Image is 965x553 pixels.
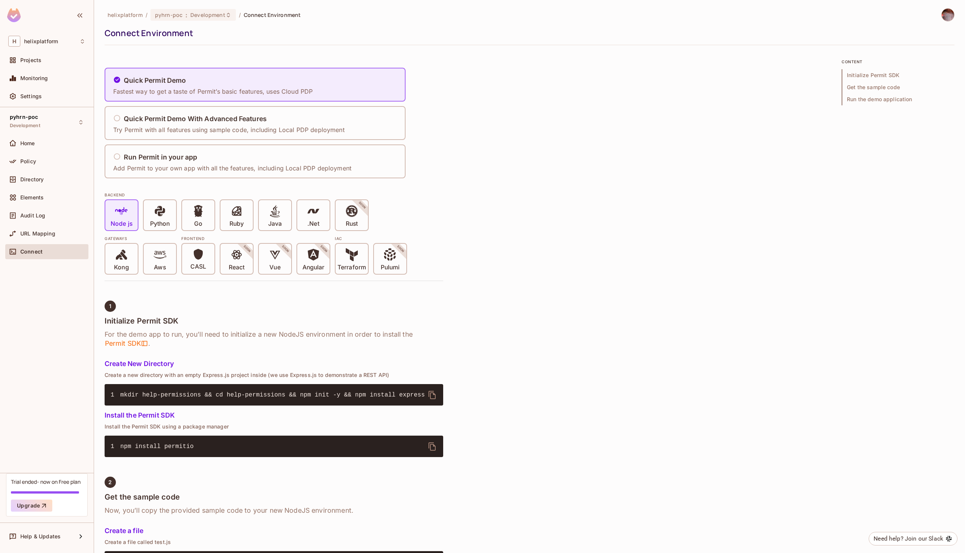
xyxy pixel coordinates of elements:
p: Angular [302,264,325,271]
span: 1 [111,390,120,400]
p: Ruby [229,220,244,228]
button: Upgrade [11,500,52,512]
span: Initialize Permit SDK [842,69,954,81]
span: Connect Environment [244,11,301,18]
span: SOON [348,191,377,220]
span: H [8,36,20,47]
p: Pulumi [381,264,400,271]
h4: Get the sample code [105,492,443,501]
span: Development [10,123,40,129]
span: the active workspace [108,11,143,18]
span: Audit Log [20,213,45,219]
h6: Now, you’ll copy the provided sample code to your new NodeJS environment. [105,506,443,515]
button: delete [423,386,441,404]
p: Fastest way to get a taste of Permit’s basic features, uses Cloud PDP [113,87,313,96]
p: Create a file called test.js [105,539,443,545]
p: content [842,59,954,65]
span: Settings [20,93,42,99]
span: Development [190,11,225,18]
h5: Create a file [105,527,443,535]
h5: Run Permit in your app [124,153,197,161]
p: Go [194,220,202,228]
p: Node js [111,220,132,228]
h5: Install the Permit SDK [105,412,443,419]
span: 2 [108,479,112,485]
p: .Net [307,220,319,228]
span: SOON [309,234,339,264]
span: Permit SDK [105,339,148,348]
span: SOON [233,234,262,264]
div: Need help? Join our Slack [874,534,943,543]
p: Vue [269,264,280,271]
div: IAC [335,235,407,242]
span: SOON [271,234,300,264]
span: Workspace: helixplatform [24,38,58,44]
div: Frontend [181,235,330,242]
span: : [185,12,188,18]
span: mkdir help-permissions && cd help-permissions && npm init -y && npm install express [120,392,425,398]
p: Add Permit to your own app with all the features, including Local PDP deployment [113,164,351,172]
span: pyhrn-poc [10,114,38,120]
span: 1 [111,442,120,451]
li: / [239,11,241,18]
li: / [146,11,147,18]
h4: Initialize Permit SDK [105,316,443,325]
span: Elements [20,194,44,201]
span: SOON [386,234,415,264]
div: Gateways [105,235,177,242]
span: Run the demo application [842,93,954,105]
h5: Create New Directory [105,360,443,368]
p: Terraform [337,264,366,271]
p: Rust [346,220,358,228]
button: delete [423,438,441,456]
div: Connect Environment [105,27,951,39]
span: Projects [20,57,41,63]
span: 1 [109,303,111,309]
p: CASL [190,263,206,270]
p: React [229,264,245,271]
p: Java [268,220,282,228]
span: Home [20,140,35,146]
img: SReyMgAAAABJRU5ErkJggg== [7,8,21,22]
span: Directory [20,176,44,182]
h5: Quick Permit Demo [124,77,186,84]
p: Create a new directory with an empty Express.js project inside (we use Express.js to demonstrate ... [105,372,443,378]
span: URL Mapping [20,231,55,237]
span: Connect [20,249,43,255]
p: Try Permit with all features using sample code, including Local PDP deployment [113,126,345,134]
div: Trial ended- now on Free plan [11,478,81,485]
span: Help & Updates [20,533,61,539]
div: BACKEND [105,192,443,198]
span: pyhrn-poc [155,11,182,18]
h6: For the demo app to run, you’ll need to initialize a new NodeJS environment in order to install t... [105,330,443,348]
span: Get the sample code [842,81,954,93]
span: Policy [20,158,36,164]
img: David Earl [942,9,954,21]
h5: Quick Permit Demo With Advanced Features [124,115,267,123]
span: npm install permitio [120,443,194,450]
p: Kong [114,264,129,271]
p: Aws [154,264,166,271]
p: Python [150,220,170,228]
p: Install the Permit SDK using a package manager [105,424,443,430]
span: Monitoring [20,75,48,81]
